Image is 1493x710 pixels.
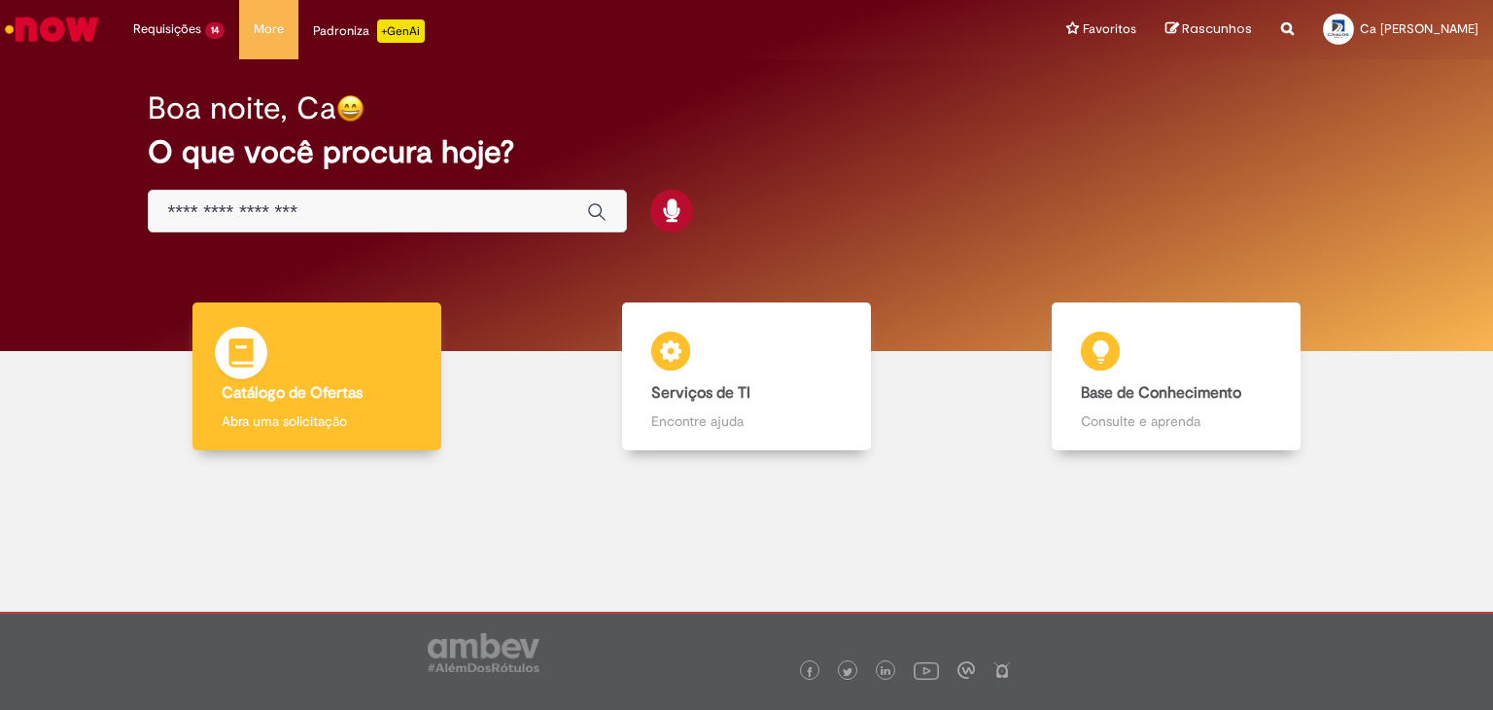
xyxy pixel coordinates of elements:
[1165,20,1252,39] a: Rascunhos
[148,91,336,125] h2: Boa noite, Ca
[336,94,365,123] img: happy-face.png
[532,302,961,451] a: Serviços de TI Encontre ajuda
[148,135,1346,169] h2: O que você procura hoje?
[313,19,425,43] div: Padroniza
[1081,383,1241,403] b: Base de Conhecimento
[881,666,890,678] img: logo_footer_linkedin.png
[957,661,975,679] img: logo_footer_workplace.png
[993,661,1011,679] img: logo_footer_naosei.png
[843,667,852,677] img: logo_footer_twitter.png
[1081,411,1271,431] p: Consulte e aprenda
[1360,20,1478,37] span: Ca [PERSON_NAME]
[2,10,102,49] img: ServiceNow
[805,667,815,677] img: logo_footer_facebook.png
[254,19,284,39] span: More
[222,383,363,403] b: Catálogo de Ofertas
[961,302,1391,451] a: Base de Conhecimento Consulte e aprenda
[1083,19,1136,39] span: Favoritos
[651,383,750,403] b: Serviços de TI
[651,411,842,431] p: Encontre ajuda
[133,19,201,39] span: Requisições
[205,22,225,39] span: 14
[428,633,539,672] img: logo_footer_ambev_rotulo_gray.png
[102,302,532,451] a: Catálogo de Ofertas Abra uma solicitação
[914,657,939,683] img: logo_footer_youtube.png
[222,411,412,431] p: Abra uma solicitação
[377,19,425,43] p: +GenAi
[1182,19,1252,38] span: Rascunhos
